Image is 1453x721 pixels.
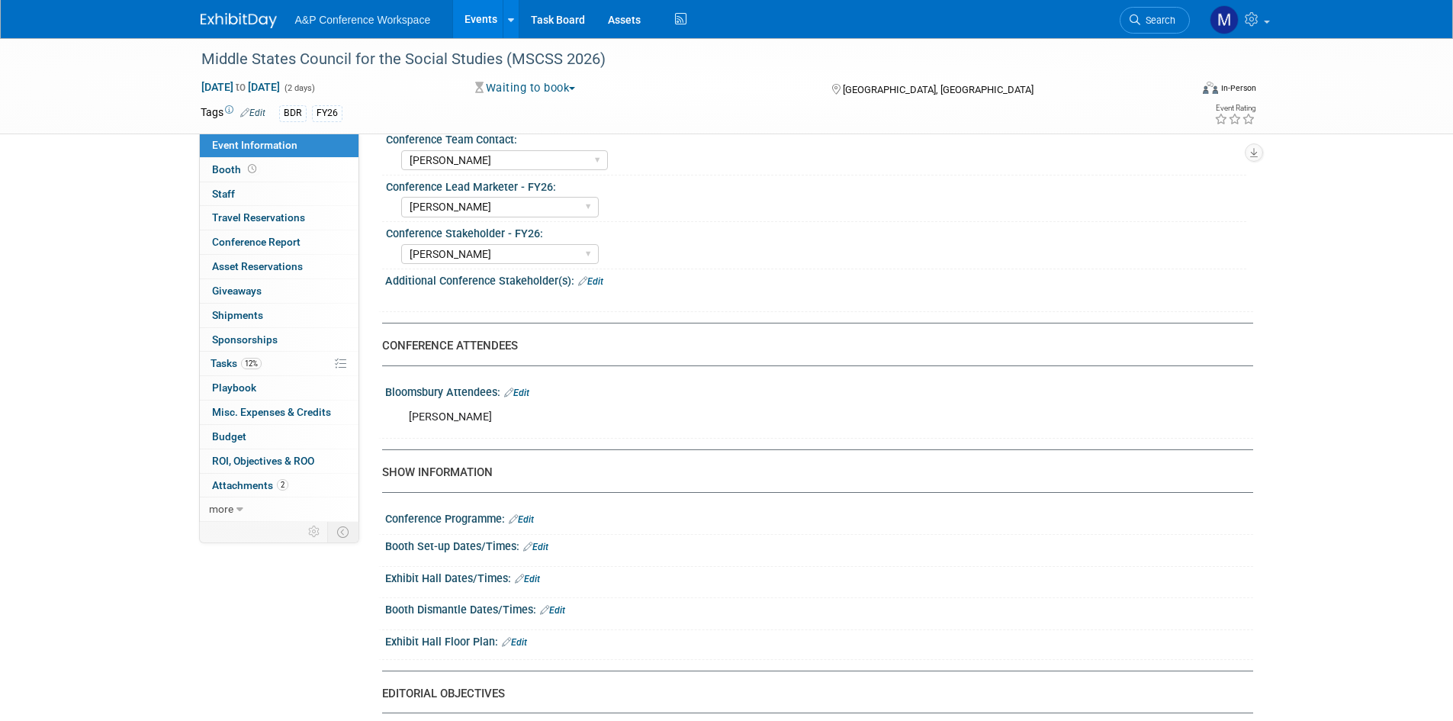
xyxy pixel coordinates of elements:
span: more [209,503,233,515]
img: Mark Strong [1210,5,1239,34]
div: [PERSON_NAME] [398,402,1085,433]
td: Toggle Event Tabs [327,522,358,542]
a: Misc. Expenses & Credits [200,401,358,424]
a: Conference Report [200,230,358,254]
span: 2 [277,479,288,491]
span: Staff [212,188,235,200]
span: Booth not reserved yet [245,163,259,175]
a: Sponsorships [200,328,358,352]
a: more [200,497,358,521]
a: Search [1120,7,1190,34]
span: ROI, Objectives & ROO [212,455,314,467]
span: Tasks [211,357,262,369]
span: A&P Conference Workspace [295,14,431,26]
a: Attachments2 [200,474,358,497]
span: Travel Reservations [212,211,305,224]
div: Conference Team Contact: [386,128,1246,147]
div: SHOW INFORMATION [382,465,1242,481]
span: (2 days) [283,83,315,93]
a: Booth [200,158,358,182]
div: FY26 [312,105,342,121]
a: ROI, Objectives & ROO [200,449,358,473]
img: Format-Inperson.png [1203,82,1218,94]
div: Exhibit Hall Floor Plan: [385,630,1253,650]
a: Edit [509,514,534,525]
a: Edit [502,637,527,648]
span: to [233,81,248,93]
span: Misc. Expenses & Credits [212,406,331,418]
div: Booth Set-up Dates/Times: [385,535,1253,555]
td: Tags [201,105,265,122]
div: EDITORIAL OBJECTIVES [382,686,1242,702]
div: Additional Conference Stakeholder(s): [385,269,1253,289]
a: Edit [504,388,529,398]
span: Event Information [212,139,297,151]
a: Event Information [200,134,358,157]
span: Giveaways [212,285,262,297]
img: ExhibitDay [201,13,277,28]
a: Budget [200,425,358,449]
span: [DATE] [DATE] [201,80,281,94]
div: Event Format [1100,79,1257,102]
div: BDR [279,105,307,121]
div: Event Rating [1214,105,1255,112]
span: Search [1140,14,1175,26]
div: CONFERENCE ATTENDEES [382,338,1242,354]
a: Staff [200,182,358,206]
span: [GEOGRAPHIC_DATA], [GEOGRAPHIC_DATA] [843,84,1033,95]
a: Asset Reservations [200,255,358,278]
span: Playbook [212,381,256,394]
div: Conference Lead Marketer - FY26: [386,175,1246,195]
span: 12% [241,358,262,369]
span: Attachments [212,479,288,491]
div: Middle States Council for the Social Studies (MSCSS 2026) [196,46,1167,73]
button: Waiting to book [470,80,581,96]
a: Edit [515,574,540,584]
div: Exhibit Hall Dates/Times: [385,567,1253,587]
div: Booth Dismantle Dates/Times: [385,598,1253,618]
a: Travel Reservations [200,206,358,230]
a: Edit [578,276,603,287]
a: Edit [240,108,265,118]
div: Bloomsbury Attendees: [385,381,1253,401]
td: Personalize Event Tab Strip [301,522,328,542]
span: Budget [212,430,246,443]
span: Asset Reservations [212,260,303,272]
a: Giveaways [200,279,358,303]
div: In-Person [1220,82,1256,94]
a: Shipments [200,304,358,327]
span: Sponsorships [212,333,278,346]
a: Tasks12% [200,352,358,375]
a: Playbook [200,376,358,400]
span: Booth [212,163,259,175]
a: Edit [540,605,565,616]
span: Conference Report [212,236,301,248]
span: Shipments [212,309,263,321]
div: Conference Stakeholder - FY26: [386,222,1246,241]
div: Conference Programme: [385,507,1253,527]
a: Edit [523,542,548,552]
